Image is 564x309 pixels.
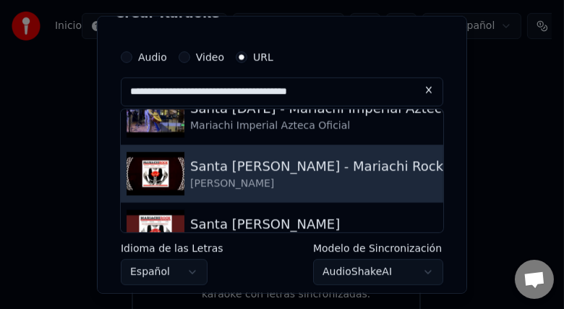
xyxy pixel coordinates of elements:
img: Santa Lucía - Mariachi Rock En Tu Idioma "Un tributo mariachi" [127,151,184,195]
div: Santa [PERSON_NAME] [190,213,340,234]
img: Santa Lucía [127,209,184,253]
label: Modelo de Sincronización [313,243,443,253]
p: Proporciona letras de canciones o selecciona un modelo de auto letras [121,203,420,232]
label: URL [253,51,273,62]
img: Santa Lucia - Mariachi Imperial Azteca [127,93,184,137]
h2: Crear Karaoke [115,6,449,19]
label: Audio [138,51,167,62]
label: Idioma de las Letras [121,243,223,253]
div: Mariachi Imperial Azteca Oficial [190,118,450,132]
label: Video [196,51,224,62]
